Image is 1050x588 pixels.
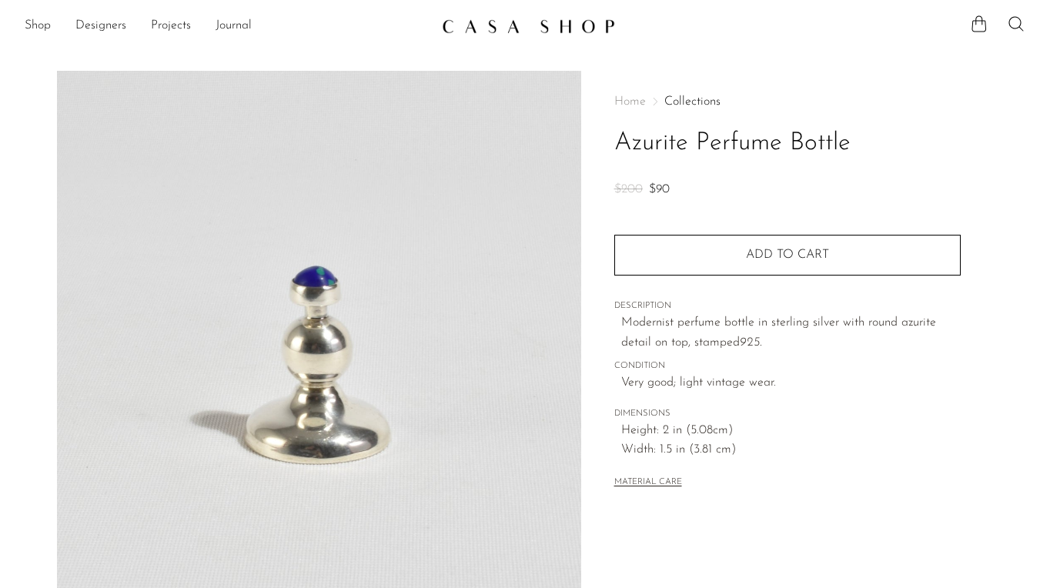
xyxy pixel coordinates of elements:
[621,421,961,441] span: Height: 2 in (5.08cm)
[614,477,682,489] button: MATERIAL CARE
[621,316,936,349] span: Modernist perfume bottle in sterling silver with round azurite detail on top, stamped
[614,407,961,421] span: DIMENSIONS
[25,13,430,39] ul: NEW HEADER MENU
[25,13,430,39] nav: Desktop navigation
[25,16,51,36] a: Shop
[664,95,721,108] a: Collections
[151,16,191,36] a: Projects
[746,249,829,261] span: Add to cart
[614,124,961,163] h1: Azurite Perfume Bottle
[614,235,961,275] button: Add to cart
[614,299,961,313] span: DESCRIPTION
[614,183,643,195] span: $200
[621,373,961,393] span: Very good; light vintage wear.
[614,95,646,108] span: Home
[740,336,762,349] em: 925.
[614,95,961,108] nav: Breadcrumbs
[649,183,670,195] span: $90
[216,16,252,36] a: Journal
[75,16,126,36] a: Designers
[621,440,961,460] span: Width: 1.5 in (3.81 cm)
[614,359,961,373] span: CONDITION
